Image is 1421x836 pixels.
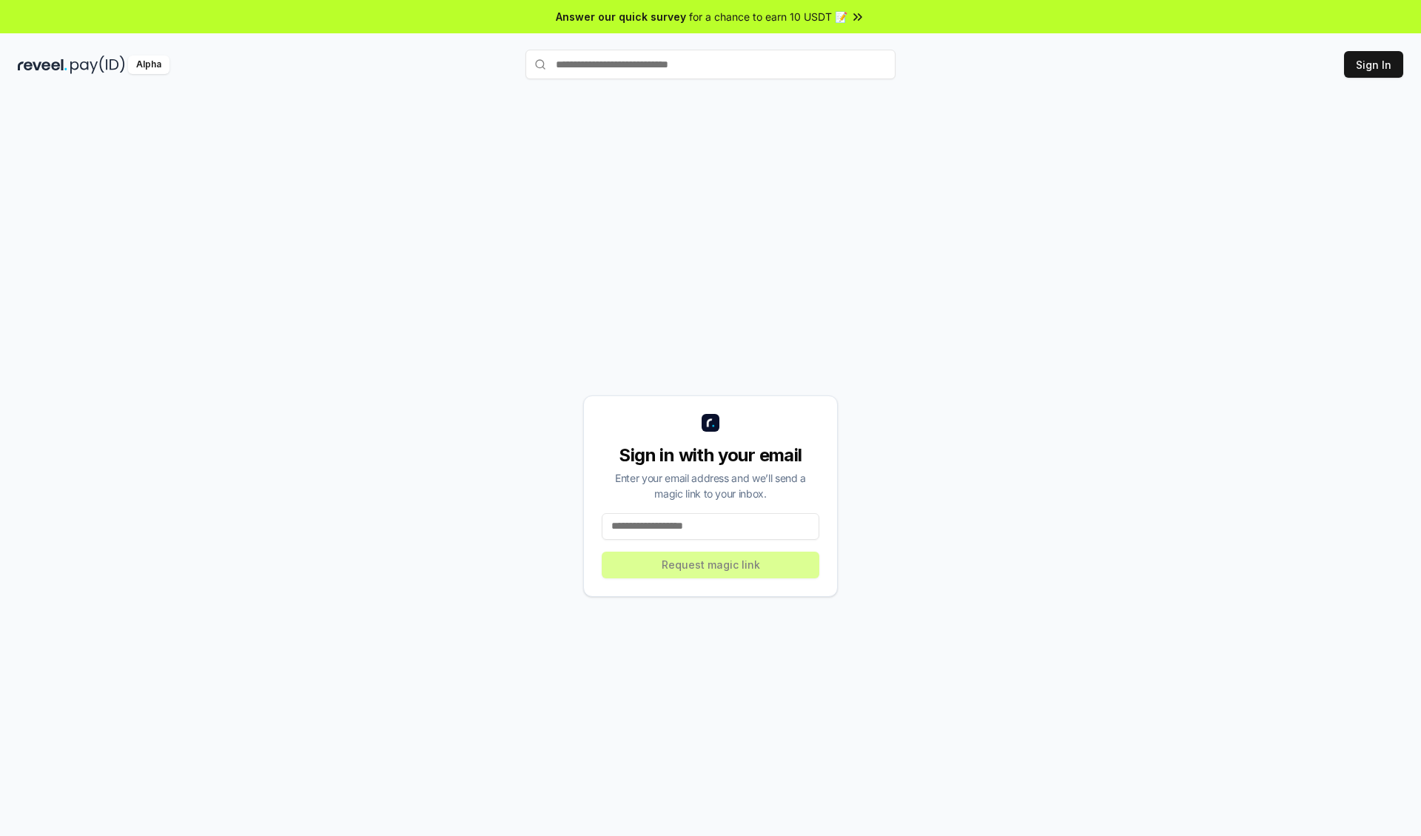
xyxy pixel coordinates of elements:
div: Enter your email address and we’ll send a magic link to your inbox. [602,470,819,501]
button: Sign In [1344,51,1403,78]
span: for a chance to earn 10 USDT 📝 [689,9,847,24]
span: Answer our quick survey [556,9,686,24]
div: Sign in with your email [602,444,819,467]
img: pay_id [70,56,125,74]
div: Alpha [128,56,169,74]
img: logo_small [702,414,719,432]
img: reveel_dark [18,56,67,74]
